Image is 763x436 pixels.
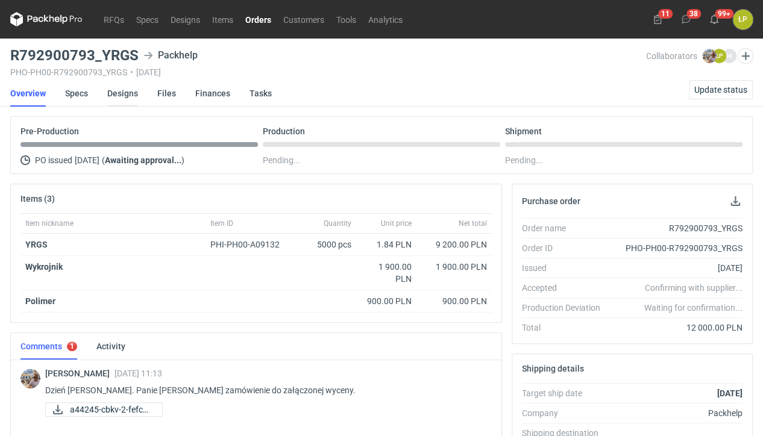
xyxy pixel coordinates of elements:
[10,48,139,63] h3: R792900793_YRGS
[98,12,130,26] a: RFQs
[522,407,610,419] div: Company
[330,12,362,26] a: Tools
[20,126,79,136] p: Pre-Production
[738,48,753,64] button: Edit collaborators
[459,219,487,228] span: Net total
[733,10,753,30] button: ŁP
[694,86,747,94] span: Update status
[296,234,356,256] div: 5000 pcs
[702,49,717,63] img: Michał Palasek
[646,51,697,61] span: Collaborators
[130,67,133,77] span: •
[20,153,258,167] div: PO issued
[165,12,206,26] a: Designs
[522,262,610,274] div: Issued
[45,402,163,417] a: a44245-cbkv-2-fefco-...
[421,295,487,307] div: 900.00 PLN
[25,219,74,228] span: Item nickname
[522,364,584,373] h2: Shipping details
[45,383,482,397] p: Dzień [PERSON_NAME]. Panie [PERSON_NAME] zamówienie do załączonej wyceny.
[421,238,487,251] div: 9 200.00 PLN
[505,153,743,167] div: Pending...
[733,10,753,30] div: Łukasz Postawa
[96,333,125,360] a: Activity
[45,369,115,378] span: [PERSON_NAME]
[263,126,305,136] p: Production
[70,403,152,416] span: a44245-cbkv-2-fefco-...
[143,48,198,63] div: Packhelp
[522,322,610,334] div: Total
[361,238,412,251] div: 1.84 PLN
[75,153,99,167] span: [DATE]
[70,342,74,350] div: 1
[157,80,176,107] a: Files
[105,155,181,165] strong: Awaiting approval...
[20,333,77,360] a: Comments1
[705,10,724,29] button: 99+
[20,194,55,204] h2: Items (3)
[644,302,743,314] em: Waiting for confirmation...
[610,322,743,334] div: 12 000.00 PLN
[728,194,743,208] button: Download PO
[250,80,272,107] a: Tasks
[689,80,753,99] button: Update status
[130,12,165,26] a: Specs
[239,12,277,26] a: Orders
[717,388,743,398] strong: [DATE]
[115,369,162,378] span: [DATE] 11:13
[181,155,184,165] span: )
[263,153,301,167] span: Pending...
[65,80,88,107] a: Specs
[210,219,233,228] span: Item ID
[610,222,743,234] div: R792900793_YRGS
[522,282,610,294] div: Accepted
[25,296,55,306] strong: Polimer
[102,155,105,165] span: (
[648,10,667,29] button: 11
[522,196,580,206] h2: Purchase order
[25,262,63,272] strong: Wykrojnik
[107,80,138,107] a: Designs
[610,262,743,274] div: [DATE]
[362,12,409,26] a: Analytics
[676,10,695,29] button: 38
[20,369,40,388] img: Michał Palasek
[45,402,163,417] div: a44245-cbkv-2-fefco-703-2025-09-24.pdf
[610,242,743,254] div: PHO-PH00-R792900793_YRGS
[195,80,230,107] a: Finances
[522,222,610,234] div: Order name
[10,80,46,107] a: Overview
[522,387,610,399] div: Target ship date
[10,67,646,77] div: PHO-PH00-R792900793_YRGS [DATE]
[421,261,487,273] div: 1 900.00 PLN
[505,126,542,136] p: Shipment
[206,12,239,26] a: Items
[610,407,743,419] div: Packhelp
[361,295,412,307] div: 900.00 PLN
[361,261,412,285] div: 1 900.00 PLN
[722,49,736,63] figcaption: IK
[10,12,83,26] svg: Packhelp Pro
[381,219,412,228] span: Unit price
[324,219,351,228] span: Quantity
[522,242,610,254] div: Order ID
[210,238,291,251] div: PHI-PH00-A09132
[712,49,726,63] figcaption: ŁP
[522,302,610,314] div: Production Deviation
[25,240,48,249] a: YRGS
[645,283,743,293] em: Confirming with supplier...
[277,12,330,26] a: Customers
